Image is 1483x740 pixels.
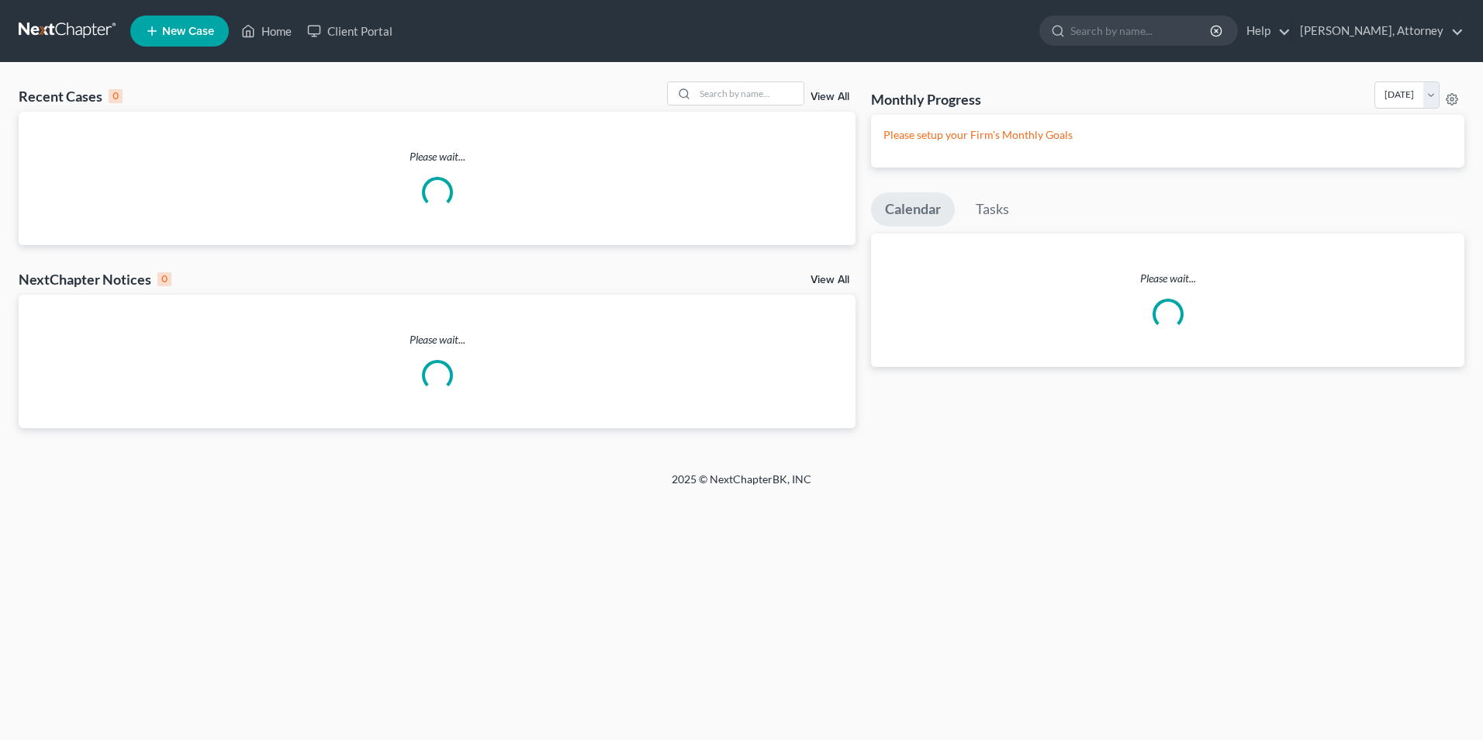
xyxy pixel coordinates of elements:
[233,17,299,45] a: Home
[871,192,955,226] a: Calendar
[883,127,1452,143] p: Please setup your Firm's Monthly Goals
[1292,17,1464,45] a: [PERSON_NAME], Attorney
[811,92,849,102] a: View All
[811,275,849,285] a: View All
[1070,16,1212,45] input: Search by name...
[157,272,171,286] div: 0
[19,149,856,164] p: Please wait...
[299,472,1184,500] div: 2025 © NextChapterBK, INC
[871,90,981,109] h3: Monthly Progress
[162,26,214,37] span: New Case
[299,17,400,45] a: Client Portal
[19,87,123,105] div: Recent Cases
[871,271,1464,286] p: Please wait...
[1239,17,1291,45] a: Help
[109,89,123,103] div: 0
[19,332,856,348] p: Please wait...
[695,82,804,105] input: Search by name...
[19,270,171,289] div: NextChapter Notices
[962,192,1023,226] a: Tasks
